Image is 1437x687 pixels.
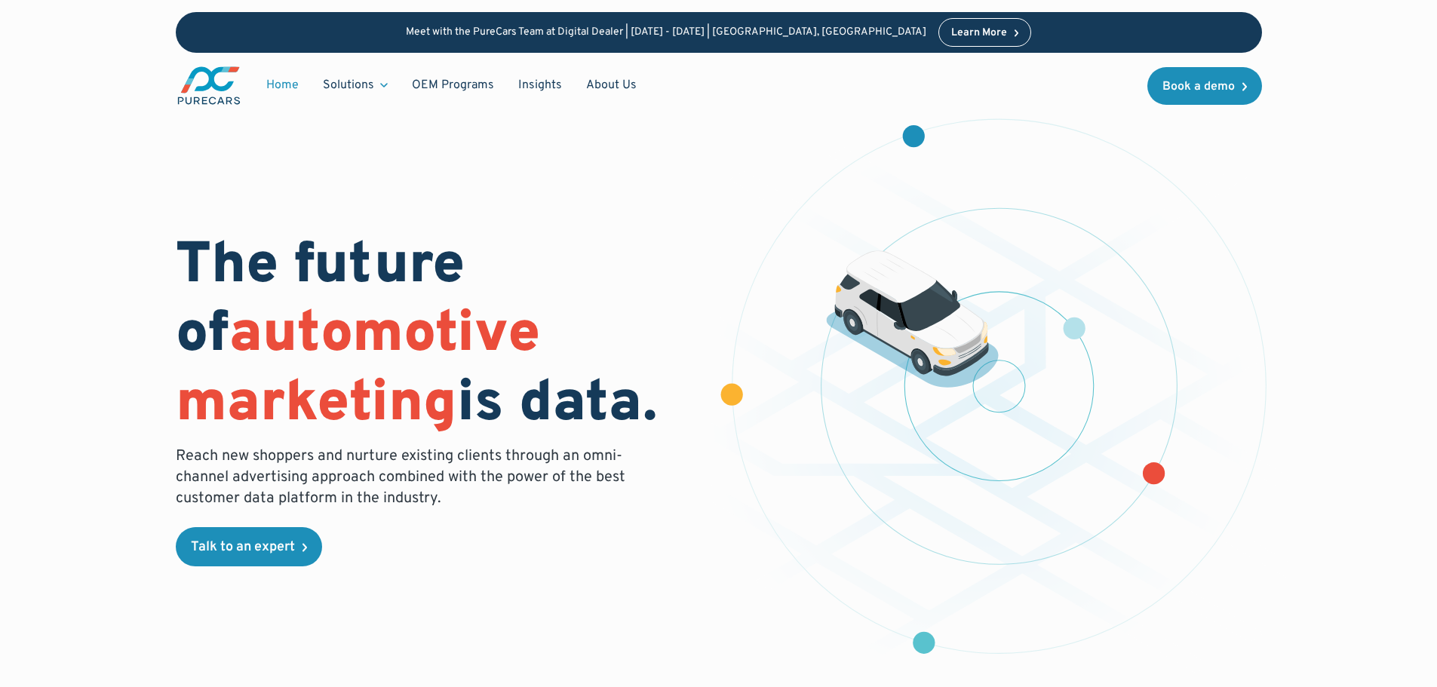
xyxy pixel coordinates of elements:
div: Solutions [311,71,400,100]
span: automotive marketing [176,299,540,440]
p: Meet with the PureCars Team at Digital Dealer | [DATE] - [DATE] | [GEOGRAPHIC_DATA], [GEOGRAPHIC_... [406,26,926,39]
img: illustration of a vehicle [826,250,999,388]
a: Book a demo [1147,67,1262,105]
div: Book a demo [1162,81,1235,93]
a: Insights [506,71,574,100]
h1: The future of is data. [176,233,701,440]
a: Learn More [938,18,1032,47]
a: OEM Programs [400,71,506,100]
div: Talk to an expert [191,541,295,554]
a: Home [254,71,311,100]
div: Solutions [323,77,374,94]
a: main [176,65,242,106]
div: Learn More [951,28,1007,38]
img: purecars logo [176,65,242,106]
a: Talk to an expert [176,527,322,566]
a: About Us [574,71,649,100]
p: Reach new shoppers and nurture existing clients through an omni-channel advertising approach comb... [176,446,634,509]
